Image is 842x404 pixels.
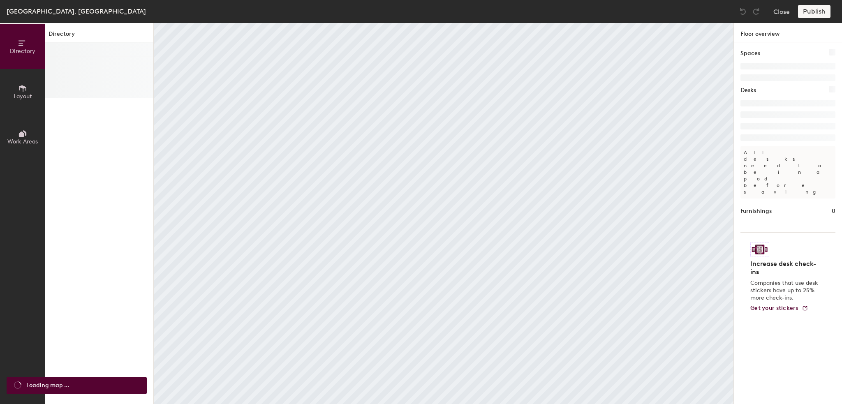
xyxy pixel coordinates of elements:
h1: Spaces [740,49,760,58]
img: Redo [752,7,760,16]
p: All desks need to be in a pod before saving [740,146,835,199]
p: Companies that use desk stickers have up to 25% more check-ins. [750,279,821,302]
img: Sticker logo [750,242,769,256]
canvas: Map [154,23,733,404]
h1: Floor overview [734,23,842,42]
span: Layout [14,93,32,100]
button: Close [773,5,790,18]
a: Get your stickers [750,305,808,312]
h1: Directory [45,30,153,42]
div: [GEOGRAPHIC_DATA], [GEOGRAPHIC_DATA] [7,6,146,16]
span: Get your stickers [750,305,798,312]
h1: 0 [832,207,835,216]
h4: Increase desk check-ins [750,260,821,276]
span: Work Areas [7,138,38,145]
h1: Desks [740,86,756,95]
span: Directory [10,48,35,55]
span: Loading map ... [26,381,69,390]
h1: Furnishings [740,207,772,216]
img: Undo [739,7,747,16]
